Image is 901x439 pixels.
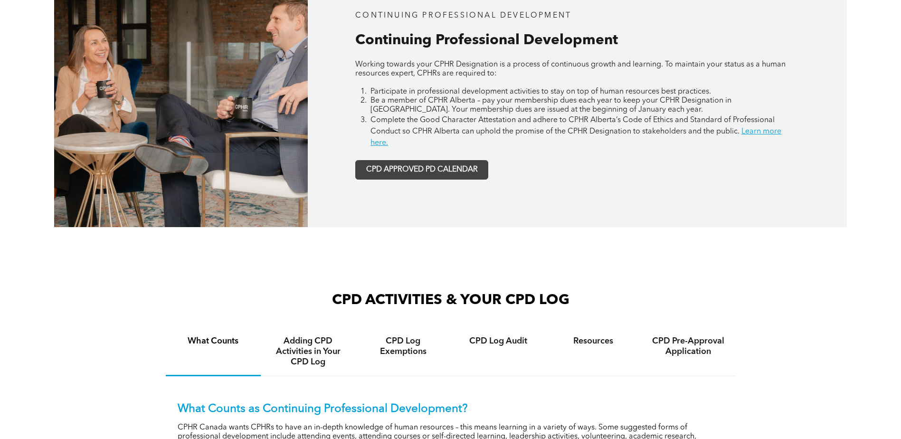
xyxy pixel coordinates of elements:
[332,293,569,307] span: CPD ACTIVITIES & YOUR CPD LOG
[370,88,711,95] span: Participate in professional development activities to stay on top of human resources best practices.
[364,336,442,357] h4: CPD Log Exemptions
[178,402,724,416] p: What Counts as Continuing Professional Development?
[649,336,727,357] h4: CPD Pre-Approval Application
[370,97,731,114] span: Be a member of CPHR Alberta – pay your membership dues each year to keep your CPHR Designation in...
[366,165,478,174] span: CPD APPROVED PD CALENDAR
[174,336,252,346] h4: What Counts
[355,12,571,19] span: CONTINUING PROFESSIONAL DEVELOPMENT
[355,61,786,77] span: Working towards your CPHR Designation is a process of continuous growth and learning. To maintain...
[554,336,632,346] h4: Resources
[370,116,775,135] span: Complete the Good Character Attestation and adhere to CPHR Alberta’s Code of Ethics and Standard ...
[459,336,537,346] h4: CPD Log Audit
[355,33,618,48] span: Continuing Professional Development
[355,160,488,180] a: CPD APPROVED PD CALENDAR
[269,336,347,367] h4: Adding CPD Activities in Your CPD Log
